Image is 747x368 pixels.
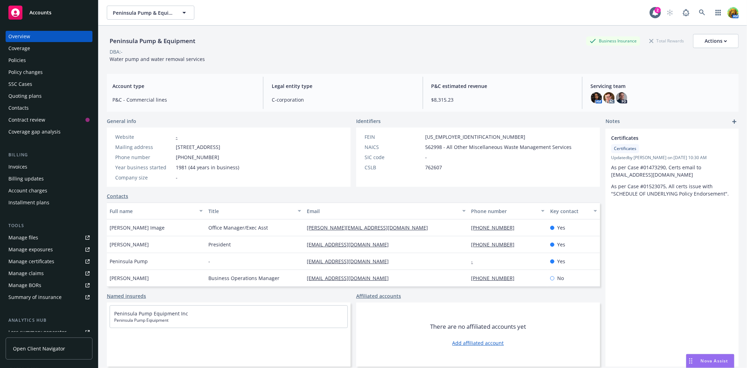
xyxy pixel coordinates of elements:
a: Account charges [6,185,92,196]
span: Manage exposures [6,244,92,255]
button: Email [304,203,468,219]
span: Office Manager/Exec Asst [208,224,268,231]
span: [PERSON_NAME] Image [110,224,165,231]
span: No [557,274,564,282]
span: $8,315.23 [431,96,574,103]
div: Contract review [8,114,45,125]
p: As per Case #01523075, All certs issue with "SCHEDULE OF UNDERLYING Policy Endorsement". [611,183,733,197]
div: Account charges [8,185,47,196]
div: Tools [6,222,92,229]
span: Yes [557,224,565,231]
span: Business Operations Manager [208,274,279,282]
a: [PHONE_NUMBER] [471,241,520,248]
span: Yes [557,258,565,265]
a: - [176,134,178,140]
div: CSLB [365,164,422,171]
div: Summary of insurance [8,292,62,303]
a: SSC Cases [6,79,92,90]
div: Billing updates [8,173,44,184]
a: Manage BORs [6,280,92,291]
span: C-corporation [272,96,414,103]
span: [PHONE_NUMBER] [176,154,219,161]
div: Manage exposures [8,244,53,255]
span: Legal entity type [272,82,414,90]
a: Quoting plans [6,90,92,102]
div: Title [208,207,294,215]
span: - [425,154,427,161]
div: Loss summary generator [8,327,67,338]
a: Switch app [711,6,725,20]
img: photo [616,92,627,103]
a: Overview [6,31,92,42]
span: Peninsula Pump & Equipment [113,9,173,16]
a: Coverage [6,43,92,54]
span: Identifiers [356,117,381,125]
span: Servicing team [591,82,733,90]
div: Billing [6,151,92,158]
div: Installment plans [8,197,49,208]
button: Actions [693,34,739,48]
div: Actions [705,34,727,48]
span: There are no affiliated accounts yet [430,322,526,331]
span: [US_EMPLOYER_IDENTIFICATION_NUMBER] [425,133,525,141]
div: Key contact [550,207,589,215]
p: As per Case #01473290, Certs email to [EMAIL_ADDRESS][DOMAIN_NAME] [611,164,733,178]
div: Overview [8,31,30,42]
button: Peninsula Pump & Equipment [107,6,194,20]
span: Accounts [29,10,51,15]
a: Report a Bug [679,6,693,20]
span: Account type [112,82,255,90]
button: Full name [107,203,206,219]
span: Peninsula Pump Eqiuipment [114,317,343,323]
a: Coverage gap analysis [6,126,92,137]
a: Contacts [6,102,92,114]
span: [PERSON_NAME] [110,274,149,282]
img: photo [727,7,739,18]
span: Open Client Navigator [13,345,65,352]
a: Billing updates [6,173,92,184]
a: Manage files [6,232,92,243]
div: CertificatesCertificatesUpdatedby [PERSON_NAME] on [DATE] 10:30 AMAs per Case #01473290, Certs em... [606,129,739,203]
div: SIC code [365,154,422,161]
div: Phone number [471,207,537,215]
a: Search [695,6,709,20]
a: [EMAIL_ADDRESS][DOMAIN_NAME] [307,258,394,265]
div: Manage claims [8,268,44,279]
button: Key contact [547,203,600,219]
div: DBA: - [110,48,123,55]
a: Start snowing [663,6,677,20]
div: Peninsula Pump & Equipment [107,36,198,46]
div: NAICS [365,143,422,151]
span: - [176,174,178,181]
span: [PERSON_NAME] [110,241,149,248]
a: [PHONE_NUMBER] [471,224,520,231]
a: Named insureds [107,292,146,300]
a: Manage certificates [6,256,92,267]
div: Policy changes [8,67,43,78]
span: - [208,258,210,265]
div: Coverage gap analysis [8,126,61,137]
span: Nova Assist [701,358,728,364]
div: FEIN [365,133,422,141]
span: [STREET_ADDRESS] [176,143,220,151]
button: Nova Assist [686,354,734,368]
a: Summary of insurance [6,292,92,303]
div: Manage files [8,232,38,243]
span: Updated by [PERSON_NAME] on [DATE] 10:30 AM [611,155,733,161]
div: Drag to move [686,354,695,368]
a: Add affiliated account [452,339,504,347]
div: Analytics hub [6,317,92,324]
a: Installment plans [6,197,92,208]
a: Contacts [107,192,128,200]
span: President [208,241,231,248]
a: [PHONE_NUMBER] [471,275,520,281]
a: Peninsula Pump Equipment Inc [114,310,188,317]
div: Manage certificates [8,256,54,267]
div: Company size [115,174,173,181]
span: General info [107,117,136,125]
div: Quoting plans [8,90,42,102]
div: Contacts [8,102,29,114]
a: [PERSON_NAME][EMAIL_ADDRESS][DOMAIN_NAME] [307,224,434,231]
div: Full name [110,207,195,215]
a: Policies [6,55,92,66]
